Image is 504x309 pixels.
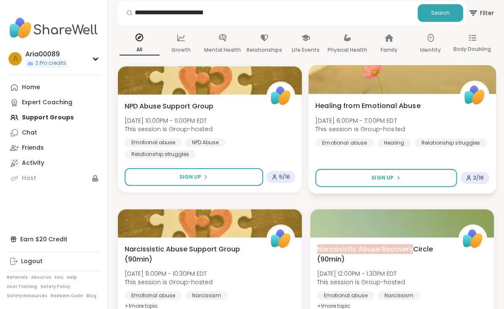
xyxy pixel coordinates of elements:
[371,174,394,182] span: Sign Up
[317,244,413,254] span: Narcissistic Abuse Recovery
[453,44,491,54] p: Body Doubling
[378,291,420,300] div: Narcissism
[21,257,43,266] div: Logout
[35,60,66,67] span: 2 Pro credits
[315,169,456,187] button: Sign Up
[120,45,160,55] p: All
[431,9,450,17] span: Search
[7,275,28,280] a: Referrals
[7,293,47,299] a: Safety Resources
[7,284,37,290] a: Host Training
[125,168,263,186] button: Sign Up
[22,83,40,92] div: Home
[86,293,96,299] a: Blog
[7,254,101,269] a: Logout
[22,98,72,107] div: Expert Coaching
[460,226,486,252] img: ShareWell
[67,275,77,280] a: Help
[204,45,241,55] p: Mental Health
[125,278,213,286] span: This session is Group-hosted
[7,13,101,43] img: ShareWell Nav Logo
[125,150,196,158] div: Relationship struggles
[7,125,101,140] a: Chat
[315,138,373,147] div: Emotional abuse
[22,159,44,167] div: Activity
[315,100,420,111] span: Healing from Emotional Abuse
[185,138,225,147] div: NPD Abuse
[125,138,182,147] div: Emotional abuse
[22,129,37,137] div: Chat
[31,275,51,280] a: About Us
[125,269,213,278] span: [DATE] 9:00PM - 10:30PM EDT
[13,53,18,64] span: A
[7,171,101,186] a: Host
[7,80,101,95] a: Home
[7,95,101,110] a: Expert Coaching
[125,291,182,300] div: Emotional abuse
[317,291,374,300] div: Emotional abuse
[315,125,405,133] span: This session is Group-hosted
[328,45,367,55] p: Physical Health
[468,1,494,25] button: Filter
[414,138,487,147] div: Relationship struggles
[381,45,397,55] p: Family
[125,244,257,264] span: Narcissistic Abuse Support Group (90min)
[179,173,201,181] span: Sign Up
[418,4,463,22] button: Search
[468,3,494,23] span: Filter
[473,174,484,181] span: 2 / 16
[292,45,320,55] p: Life Events
[317,278,405,286] span: This session is Group-hosted
[22,144,44,152] div: Friends
[40,284,70,290] a: Safety Policy
[317,269,405,278] span: [DATE] 12:00PM - 1:30PM EDT
[7,140,101,156] a: Friends
[377,138,411,147] div: Healing
[25,50,68,59] div: Aria00089
[268,83,294,109] img: ShareWell
[461,82,488,108] img: ShareWell
[22,174,36,182] div: Host
[171,45,191,55] p: Growth
[55,275,64,280] a: FAQ
[247,45,282,55] p: Relationships
[317,244,450,264] span: Circle (90min)
[185,291,228,300] div: Narcissism
[7,232,101,247] div: Earn $20 Credit
[125,125,213,133] span: This session is Group-hosted
[125,101,213,111] span: NPD Abuse Support Group
[268,226,294,252] img: ShareWell
[420,45,441,55] p: Identity
[7,156,101,171] a: Activity
[315,116,405,124] span: [DATE] 6:00PM - 7:00PM EDT
[51,293,83,299] a: Redeem Code
[125,116,213,125] span: [DATE] 10:00PM - 11:00PM EDT
[279,174,290,180] span: 5 / 16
